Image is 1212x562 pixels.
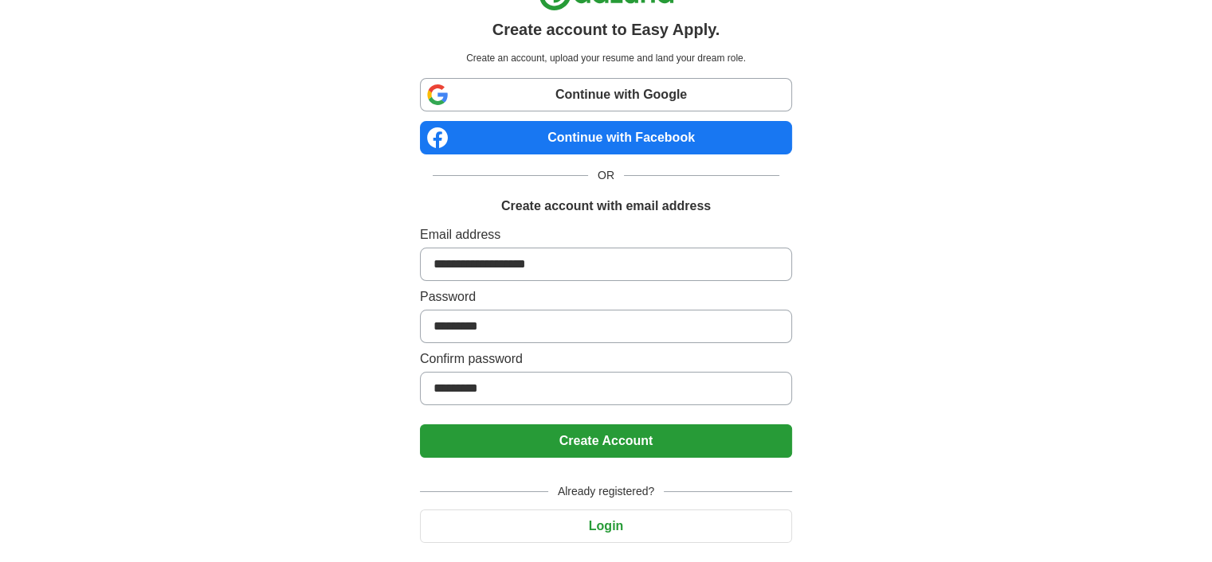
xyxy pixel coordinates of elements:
[423,51,789,65] p: Create an account, upload your resume and land your dream role.
[420,509,792,543] button: Login
[420,424,792,458] button: Create Account
[420,349,792,369] label: Confirm password
[420,225,792,244] label: Email address
[420,78,792,111] a: Continue with Google
[420,121,792,154] a: Continue with Facebook
[420,287,792,306] label: Password
[548,483,664,500] span: Already registered?
[501,197,711,216] h1: Create account with email address
[492,18,720,41] h1: Create account to Easy Apply.
[420,519,792,533] a: Login
[588,167,624,184] span: OR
